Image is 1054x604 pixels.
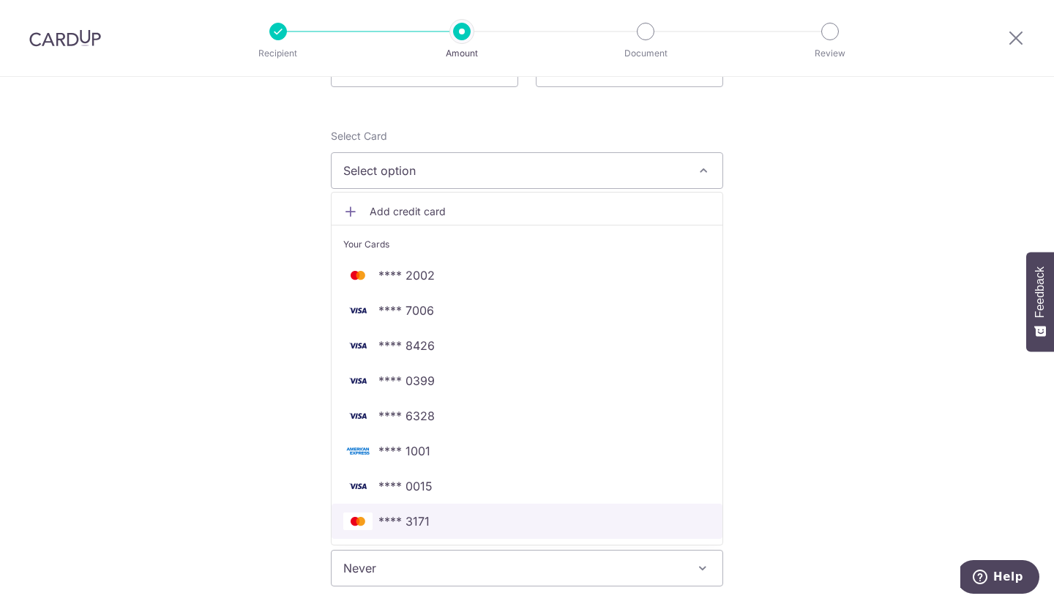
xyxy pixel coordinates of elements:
[408,46,516,61] p: Amount
[343,407,373,425] img: VISA
[1034,266,1047,318] span: Feedback
[332,551,722,586] span: Never
[332,198,722,225] a: Add credit card
[591,46,700,61] p: Document
[343,372,373,389] img: VISA
[776,46,884,61] p: Review
[343,266,373,284] img: MASTERCARD
[343,302,373,319] img: VISA
[343,237,389,252] span: Your Cards
[224,46,332,61] p: Recipient
[331,550,723,586] span: Never
[331,152,723,189] button: Select option
[343,337,373,354] img: VISA
[331,130,387,142] span: translation missing: en.payables.payment_networks.credit_card.summary.labels.select_card
[343,477,373,495] img: VISA
[343,442,373,460] img: AMEX
[343,512,373,530] img: MASTERCARD
[343,162,684,179] span: Select option
[960,560,1039,597] iframe: Opens a widget where you can find more information
[29,29,101,47] img: CardUp
[370,204,711,219] span: Add credit card
[1026,252,1054,351] button: Feedback - Show survey
[331,192,723,545] ul: Select option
